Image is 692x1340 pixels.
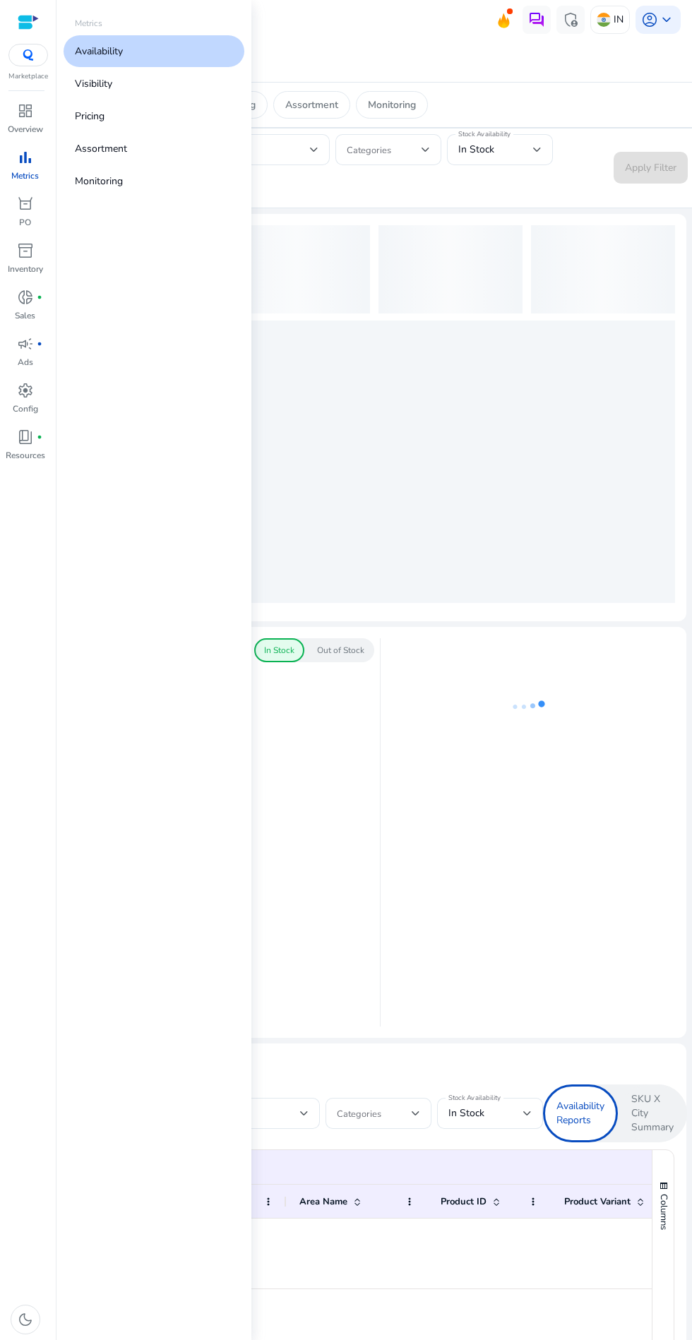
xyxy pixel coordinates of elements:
[8,123,43,136] p: Overview
[13,402,38,415] p: Config
[73,1055,675,1070] p: Availability Reports
[75,44,123,59] p: Availability
[378,225,523,313] div: loading
[17,149,34,166] span: bar_chart
[564,1195,631,1208] span: Product Variant
[16,49,41,61] img: QC-logo.svg
[15,309,35,322] p: Sales
[73,321,675,603] div: loading
[17,1311,34,1328] span: dark_mode
[37,434,42,440] span: fiber_manual_record
[75,17,102,30] p: Metrics
[37,341,42,347] span: fiber_manual_record
[458,143,494,156] span: In Stock
[448,1106,484,1120] span: In Stock
[11,169,39,182] p: Metrics
[264,644,294,657] p: In Stock
[562,11,579,28] span: admin_panel_settings
[597,13,611,27] img: in.svg
[18,356,33,369] p: Ads
[226,225,370,313] div: loading
[448,1093,501,1103] mat-label: Stock Availability
[17,289,34,306] span: donut_small
[317,644,364,657] p: Out of Stock
[299,1195,347,1208] span: Area Name
[458,129,511,139] mat-label: Stock Availability
[6,449,45,462] p: Resources
[19,216,31,229] p: PO
[8,263,43,275] p: Inventory
[37,294,42,300] span: fiber_manual_record
[631,1092,674,1135] p: SKU X City Summary
[556,6,585,34] button: admin_panel_settings
[75,76,112,91] p: Visibility
[17,429,34,445] span: book_4
[8,71,48,82] p: Marketplace
[17,335,34,352] span: campaign
[368,97,416,112] p: Monitoring
[658,11,675,28] span: keyboard_arrow_down
[17,102,34,119] span: dashboard
[556,1099,604,1127] p: Availability Reports
[614,7,624,32] p: IN
[17,382,34,399] span: settings
[17,196,34,213] span: orders
[531,225,675,313] div: loading
[17,242,34,259] span: inventory_2
[285,97,338,112] p: Assortment
[441,1195,487,1208] span: Product ID
[657,1194,670,1230] span: Columns
[641,11,658,28] span: account_circle
[75,109,105,124] p: Pricing
[75,141,127,156] p: Assortment
[75,174,123,189] p: Monitoring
